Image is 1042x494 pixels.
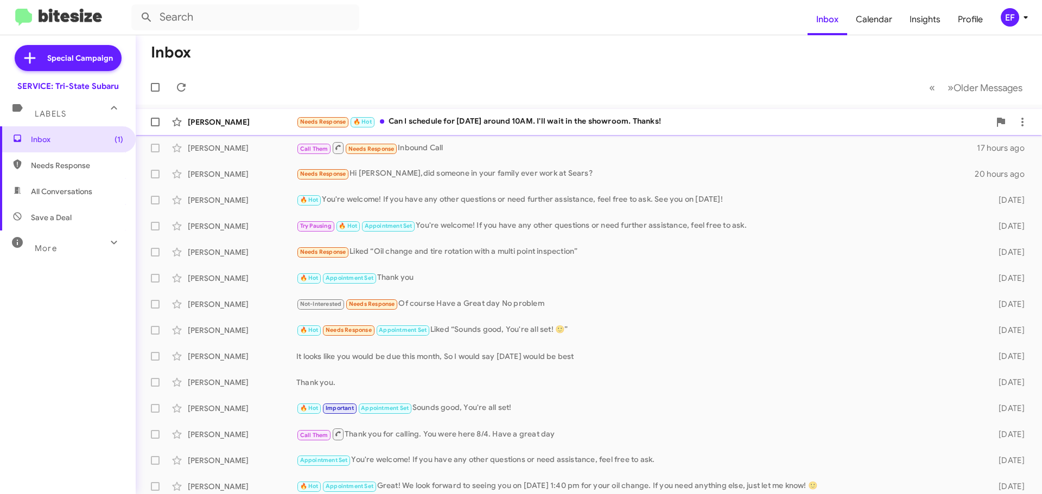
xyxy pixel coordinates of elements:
div: Of course Have a Great day No problem [296,298,981,310]
div: [DATE] [981,325,1033,336]
div: [PERSON_NAME] [188,429,296,440]
span: Appointment Set [300,457,348,464]
span: 🔥 Hot [339,222,357,229]
span: Needs Response [349,300,395,307]
span: Needs Response [300,248,346,255]
nav: Page navigation example [923,76,1029,99]
span: Appointment Set [365,222,412,229]
span: Inbox [31,134,123,145]
div: Thank you [296,272,981,284]
span: Call Them [300,145,328,152]
div: [DATE] [981,455,1033,466]
span: (1) [115,134,123,145]
div: Thank you for calling. You were here 8/4. Have a great day [296,427,981,441]
a: Profile [949,4,992,35]
div: You're welcome! If you have any other questions or need further assistance, feel free to ask. See... [296,194,981,206]
span: Save a Deal [31,212,72,223]
div: [PERSON_NAME] [188,273,296,284]
span: Needs Response [300,170,346,177]
div: Thank you. [296,377,981,388]
span: Needs Response [31,160,123,171]
span: Needs Response [348,145,395,152]
div: [PERSON_NAME] [188,117,296,127]
a: Calendar [847,4,901,35]
span: 🔥 Hot [300,326,319,333]
div: [PERSON_NAME] [188,403,296,414]
div: [DATE] [981,273,1033,284]
div: [DATE] [981,377,1033,388]
span: 🔥 Hot [300,483,319,490]
div: Liked “Sounds good, You're all set! 🙂” [296,324,981,336]
span: Try Pausing [300,222,332,229]
span: Call Them [300,432,328,439]
div: Can I schedule for [DATE] around 10AM. I'll wait in the showroom. Thanks! [296,116,990,128]
div: [PERSON_NAME] [188,325,296,336]
span: 🔥 Hot [300,405,319,412]
span: Appointment Set [361,405,409,412]
a: Insights [901,4,949,35]
div: [DATE] [981,195,1033,206]
div: [DATE] [981,299,1033,310]
span: Older Messages [954,82,1022,94]
span: Appointment Set [326,274,373,281]
span: » [948,81,954,94]
div: [DATE] [981,351,1033,362]
div: [PERSON_NAME] [188,221,296,232]
a: Special Campaign [15,45,122,71]
button: Next [941,76,1029,99]
h1: Inbox [151,44,191,61]
span: Not-Interested [300,300,342,307]
div: [DATE] [981,221,1033,232]
button: EF [992,8,1030,27]
span: More [35,243,57,253]
span: Appointment Set [379,326,427,333]
div: [DATE] [981,429,1033,440]
div: [PERSON_NAME] [188,481,296,492]
div: [PERSON_NAME] [188,299,296,310]
div: [PERSON_NAME] [188,143,296,153]
span: Special Campaign [47,53,113,63]
a: Inbox [808,4,847,35]
span: Needs Response [326,326,372,333]
span: « [929,81,935,94]
div: Great! We look forward to seeing you on [DATE] 1:40 pm for your oil change. If you need anything ... [296,480,981,492]
span: Needs Response [300,118,346,125]
div: EF [1001,8,1019,27]
div: [PERSON_NAME] [188,377,296,388]
div: [PERSON_NAME] [188,195,296,206]
span: Appointment Set [326,483,373,490]
span: Important [326,405,354,412]
span: 🔥 Hot [300,196,319,203]
div: [PERSON_NAME] [188,247,296,258]
div: [DATE] [981,247,1033,258]
div: [PERSON_NAME] [188,351,296,362]
div: It looks like you would be due this month, So I would say [DATE] would be best [296,351,981,362]
input: Search [131,4,359,30]
span: Labels [35,109,66,119]
div: You're welcome! If you have any other questions or need further assistance, feel free to ask. [296,220,981,232]
div: Liked “Oil change and tire rotation with a multi point inspection” [296,246,981,258]
div: You're welcome! If you have any other questions or need assistance, feel free to ask. [296,454,981,466]
div: SERVICE: Tri-State Subaru [17,81,119,92]
div: Sounds good, You're all set! [296,402,981,414]
div: Hi [PERSON_NAME],did someone in your family ever work at Sears? [296,168,975,180]
span: 🔥 Hot [353,118,372,125]
div: [DATE] [981,481,1033,492]
div: Inbound Call [296,141,977,155]
span: 🔥 Hot [300,274,319,281]
span: All Conversations [31,186,92,197]
div: 20 hours ago [975,169,1033,179]
div: [PERSON_NAME] [188,455,296,466]
button: Previous [923,76,942,99]
div: [DATE] [981,403,1033,414]
div: 17 hours ago [977,143,1033,153]
div: [PERSON_NAME] [188,169,296,179]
